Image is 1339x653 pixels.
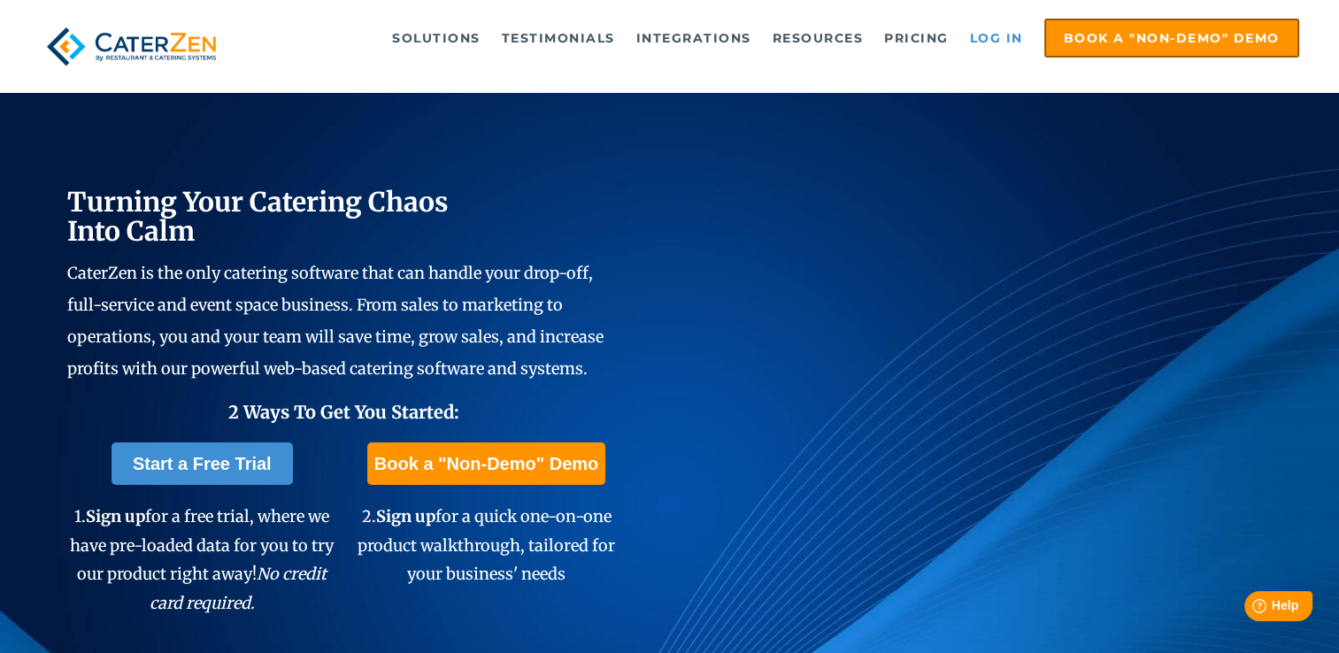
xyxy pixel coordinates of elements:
[112,442,293,485] a: Start a Free Trial
[255,19,1298,58] div: Navigation Menu
[875,20,958,56] a: Pricing
[358,506,615,584] span: 2. for a quick one-on-one product walkthrough, tailored for your business' needs
[376,506,435,526] span: Sign up
[228,401,459,423] span: 2 Ways To Get You Started:
[1181,584,1320,634] iframe: Help widget launcher
[70,506,334,612] span: 1. for a free trial, where we have pre-loaded data for you to try our product right away!
[764,20,873,56] a: Resources
[961,20,1032,56] a: Log in
[493,20,624,56] a: Testimonials
[67,185,449,248] span: Turning Your Catering Chaos Into Calm
[40,19,223,74] img: caterzen
[67,263,604,379] span: CaterZen is the only catering software that can handle your drop-off, full-service and event spac...
[627,20,760,56] a: Integrations
[150,564,327,612] em: No credit card required.
[86,506,145,526] span: Sign up
[1044,19,1299,58] a: Book a "Non-Demo" Demo
[367,442,605,485] a: Book a "Non-Demo" Demo
[383,20,489,56] a: Solutions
